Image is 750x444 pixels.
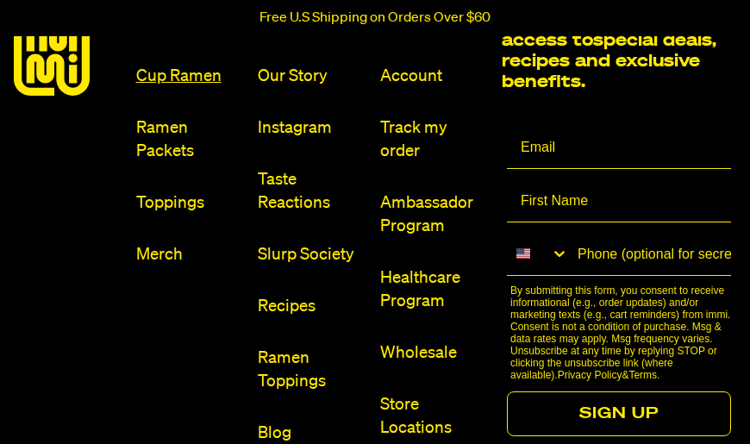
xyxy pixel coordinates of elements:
a: Wholesale [380,341,489,365]
input: Email [507,126,731,169]
button: SIGN UP [507,391,731,436]
a: Cup Ramen [136,65,245,88]
button: Search Countries [507,233,569,274]
a: Our Story [258,65,366,88]
a: Ambassador Program [380,191,489,238]
input: Phone (optional for secret deals) [569,233,731,275]
a: Toppings [136,191,245,215]
p: Free U.S Shipping on Orders Over $60 [259,10,491,26]
img: immieats [14,9,90,96]
img: United States [516,247,530,260]
a: Ramen Packets [136,116,245,163]
a: Slurp Society [258,243,366,266]
a: Privacy Policy [558,369,622,381]
a: Taste Reactions [258,168,366,215]
input: First Name [507,179,731,222]
a: Instagram [258,116,366,140]
a: Account [380,65,489,88]
a: Store Locations [380,393,489,440]
a: Recipes [258,295,366,318]
a: Terms [628,369,657,381]
h2: Join our newsletter for access to special deals, recipes and exclusive benefits. [502,9,736,92]
a: Ramen Toppings [258,347,366,393]
a: Healthcare Program [380,266,489,313]
a: Track my order [380,116,489,163]
p: By submitting this form, you consent to receive informational (e.g., order updates) and/or market... [510,285,736,381]
a: Merch [136,243,245,266]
